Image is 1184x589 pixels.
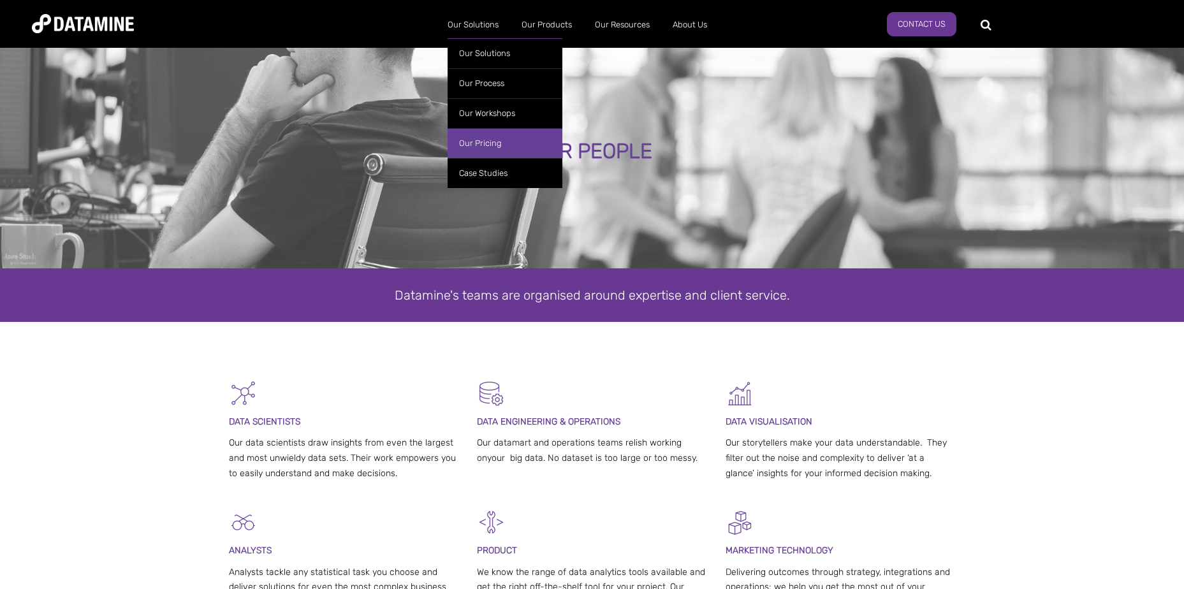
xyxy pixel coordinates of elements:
a: Case Studies [448,158,562,188]
span: DATA ENGINEERING & OPERATIONS [477,416,620,427]
img: Development [477,508,506,537]
a: Our Workshops [448,98,562,128]
a: Our Solutions [436,8,510,41]
span: MARKETING TECHNOLOGY [726,545,833,556]
a: Our Products [510,8,583,41]
a: Our Pricing [448,128,562,158]
span: PRODUCT [477,545,517,556]
p: Our datamart and operations teams relish working onyour big data. No dataset is too large or too ... [477,435,707,466]
a: Our Resources [583,8,661,41]
a: About Us [661,8,719,41]
span: DATA VISUALISATION [726,416,812,427]
img: Datamine [32,14,134,33]
a: Our Process [448,68,562,98]
div: OUR PEOPLE [135,140,1049,163]
a: Contact us [887,12,956,36]
span: ANALYSTS [229,545,272,556]
p: Our storytellers make your data understandable. They filter out the noise and complexity to deliv... [726,435,956,481]
span: DATA SCIENTISTS [229,416,300,427]
a: Our Solutions [448,38,562,68]
img: Graph - Network [229,379,258,408]
img: Analysts [229,508,258,537]
span: Datamine's teams are organised around expertise and client service. [395,287,790,303]
img: Datamart [477,379,506,408]
img: Digital Activation [726,508,754,537]
p: Our data scientists draw insights from even the largest and most unwieldy data sets. Their work e... [229,435,459,481]
img: Graph 5 [726,379,754,408]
